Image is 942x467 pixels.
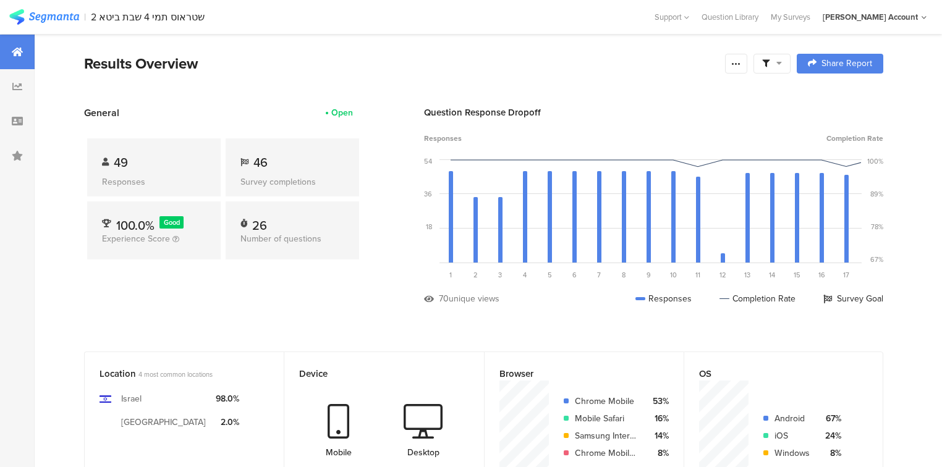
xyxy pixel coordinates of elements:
span: 6 [572,270,577,280]
div: 8% [820,447,841,460]
div: Device [299,367,448,381]
div: Chrome Mobile iOS [575,447,637,460]
div: 67% [870,255,883,264]
span: 14 [769,270,775,280]
div: OS [699,367,847,381]
span: 17 [843,270,849,280]
span: 8 [622,270,626,280]
div: Completion Rate [719,292,796,305]
span: Share Report [821,59,872,68]
a: My Surveys [765,11,817,23]
div: Support [655,7,689,27]
span: 4 most common locations [138,369,213,379]
span: Responses [424,133,462,144]
div: 8% [647,447,669,460]
div: | [84,10,86,24]
span: 15 [794,270,800,280]
div: unique views [449,292,499,305]
div: Results Overview [84,53,719,75]
div: Mobile Safari [575,412,637,425]
span: General [84,106,119,120]
div: Location [100,367,248,381]
div: 26 [252,216,267,229]
div: Browser [499,367,648,381]
span: 11 [695,270,700,280]
span: 12 [719,270,726,280]
div: 100% [867,156,883,166]
div: 2.0% [216,416,239,429]
span: 5 [548,270,552,280]
span: 7 [597,270,601,280]
div: 54 [424,156,432,166]
div: Samsung Internet [575,429,637,442]
div: Desktop [407,446,439,459]
span: Number of questions [240,232,321,245]
span: 10 [670,270,677,280]
div: 70 [439,292,449,305]
div: Mobile [326,446,352,459]
span: Completion Rate [826,133,883,144]
span: 100.0% [116,216,155,235]
span: 16 [818,270,825,280]
div: iOS [774,429,810,442]
div: 18 [426,222,432,232]
span: 1 [449,270,452,280]
span: 2 [473,270,478,280]
span: 3 [498,270,502,280]
div: 89% [870,189,883,199]
div: Chrome Mobile [575,395,637,408]
div: [GEOGRAPHIC_DATA] [121,416,206,429]
span: 4 [523,270,527,280]
div: Question Response Dropoff [424,106,883,119]
div: [PERSON_NAME] Account [823,11,918,23]
span: 49 [114,153,128,172]
div: 14% [647,429,669,442]
div: 36 [424,189,432,199]
div: 98.0% [216,392,239,405]
span: Good [164,217,180,227]
div: Android [774,412,810,425]
div: 2 שטראוס תמי 4 שבת ביטא [91,11,205,23]
span: 46 [253,153,268,172]
div: Windows [774,447,810,460]
div: Responses [635,292,692,305]
div: Responses [102,175,206,188]
span: 13 [744,270,750,280]
div: 78% [871,222,883,232]
span: 9 [647,270,651,280]
div: Israel [121,392,142,405]
div: Survey Goal [823,292,883,305]
a: Question Library [695,11,765,23]
span: Experience Score [102,232,170,245]
div: Open [331,106,353,119]
div: 16% [647,412,669,425]
div: Survey completions [240,175,344,188]
div: 24% [820,429,841,442]
img: segmanta logo [9,9,79,25]
div: 67% [820,412,841,425]
div: 53% [647,395,669,408]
